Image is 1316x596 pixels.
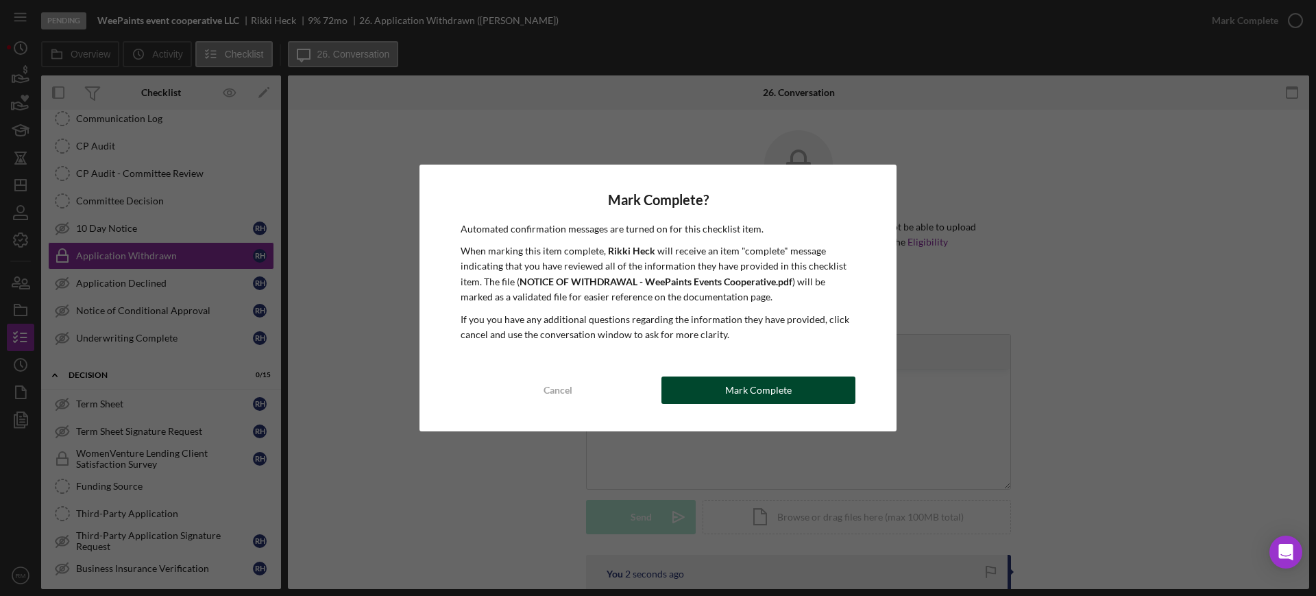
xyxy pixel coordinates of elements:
div: Mark Complete [725,377,792,404]
p: When marking this item complete, will receive an item "complete" message indicating that you have... [461,243,855,305]
b: NOTICE OF WITHDRAWAL - WeePaints Events Cooperative.pdf [520,276,792,287]
b: Rikki Heck [608,245,655,257]
div: Cancel [544,377,572,404]
button: Cancel [461,377,655,404]
h4: Mark Complete? [461,192,855,208]
button: Mark Complete [661,377,855,404]
div: Open Intercom Messenger [1269,536,1302,569]
p: If you you have any additional questions regarding the information they have provided, click canc... [461,312,855,343]
p: Automated confirmation messages are turned on for this checklist item. [461,222,855,237]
